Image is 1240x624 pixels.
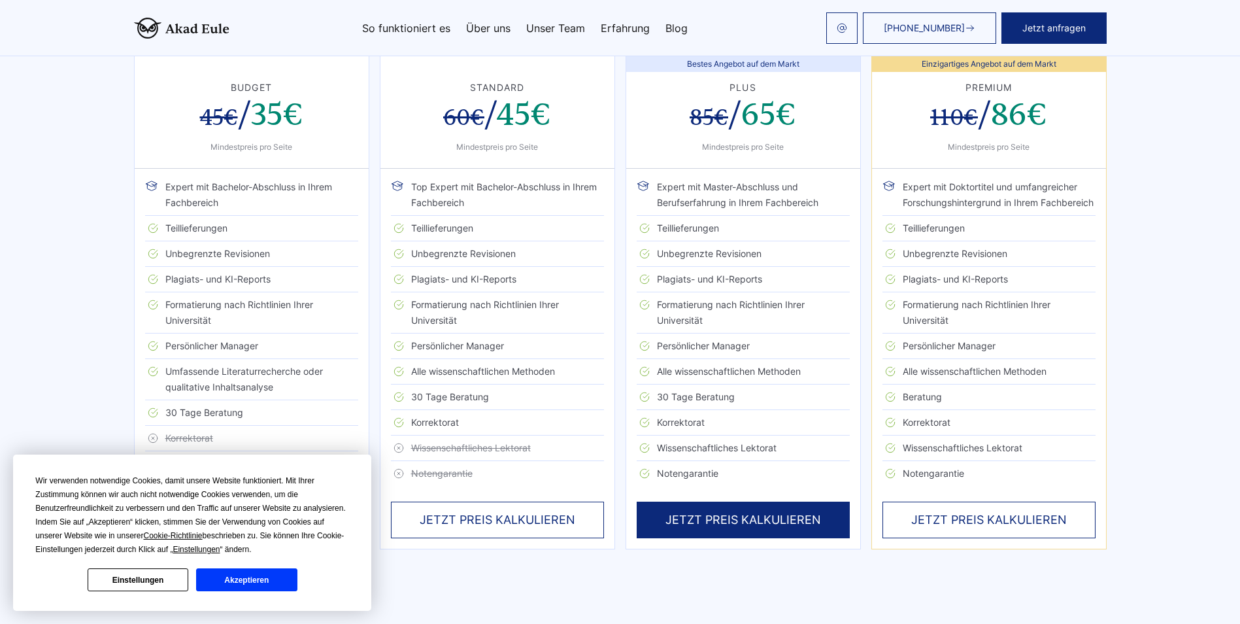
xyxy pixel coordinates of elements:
span: Einstellungen [173,545,220,554]
div: 3 / 4 [626,56,861,549]
li: Wissenschaftliches Lektorat [391,436,604,461]
li: Formatierung nach Richtlinien Ihrer Universität [145,292,358,334]
a: [PHONE_NUMBER] [863,12,996,44]
span: [PHONE_NUMBER] [884,23,965,33]
li: Alle wissenschaftlichen Methoden [882,359,1096,385]
span: Einzigartiges Angebot auf dem Markt [872,56,1106,72]
span: / [642,97,845,136]
li: Alle wissenschaftlichen Methoden [637,359,850,385]
img: logo [134,18,229,39]
li: Persönlicher Manager [882,334,1096,359]
div: Mindestpreis pro Seite [150,142,353,152]
li: Expert mit Bachelor-Abschluss in Ihrem Fachbereich [145,179,358,216]
li: 30 Tage Beratung [391,385,604,410]
li: Wissenschaftliches Lektorat [145,451,358,477]
li: Persönlicher Manager [637,334,850,359]
div: 1 / 4 [134,56,369,549]
li: 30 Tage Beratung [145,400,358,426]
span: 110€ [930,103,978,132]
li: Alle wissenschaftlichen Methoden [391,359,604,385]
li: Plagiats- und KI-Reports [145,267,358,292]
li: Teillieferungen [391,216,604,241]
a: Unser Team [526,23,585,33]
li: Persönlicher Manager [145,334,358,359]
span: Bestes Angebot auf dem Markt [626,56,860,72]
div: Mindestpreis pro Seite [888,142,1090,152]
li: Beratung [882,385,1096,410]
li: Teillieferungen [637,216,850,241]
li: Formatierung nach Richtlinien Ihrer Universität [637,292,850,334]
li: Expert mit Master-Abschluss und Berufserfahrung in Ihrem Fachbereich [637,179,850,216]
div: Wir verwenden notwendige Cookies, damit unsere Website funktioniert. Mit Ihrer Zustimmung können ... [35,474,349,557]
h3: Premium [888,82,1090,93]
span: / [396,97,599,136]
li: Formatierung nach Richtlinien Ihrer Universität [391,292,604,334]
div: JETZT PREIS KALKULIEREN [637,502,850,538]
li: Korrektorat [391,410,604,436]
li: Korrektorat [882,410,1096,436]
span: 65€ [741,95,796,135]
div: JETZT PREIS KALKULIEREN [391,502,604,538]
a: So funktioniert es [362,23,450,33]
a: Blog [665,23,688,33]
div: 4 / 4 [871,56,1107,549]
img: email [837,23,847,33]
a: Erfahrung [601,23,650,33]
span: 35€ [251,95,303,135]
li: Korrektorat [145,426,358,451]
li: Plagiats- und KI-Reports [637,267,850,292]
li: Formatierung nach Richtlinien Ihrer Universität [882,292,1096,334]
li: Unbegrenzte Revisionen [637,241,850,267]
div: 2 / 4 [380,56,615,549]
li: Notengarantie [391,461,604,486]
span: 60€ [443,103,484,132]
li: Umfassende Literaturrecherche oder qualitative Inhaltsanalyse [145,359,358,400]
span: 86€ [991,95,1047,135]
li: Expert mit Doktortitel und umfangreicher Forschungshintergrund in Ihrem Fachbereich [882,179,1096,216]
span: 85€ [690,103,728,132]
li: Unbegrenzte Revisionen [391,241,604,267]
li: Wissenschaftliches Lektorat [882,436,1096,461]
span: Cookie-Richtlinie [144,531,203,540]
li: Plagiats- und KI-Reports [882,267,1096,292]
button: Einstellungen [88,568,188,591]
h3: Plus [642,82,845,93]
h3: Standard [396,82,599,93]
li: Persönlicher Manager [391,334,604,359]
li: 30 Tage Beratung [637,385,850,410]
div: Cookie Consent Prompt [13,455,371,611]
div: Mindestpreis pro Seite [396,142,599,152]
span: / [150,97,353,136]
button: Jetzt anfragen [1001,12,1107,44]
div: JETZT PREIS KALKULIEREN [882,502,1096,538]
li: Unbegrenzte Revisionen [882,241,1096,267]
span: 45€ [496,95,551,135]
h3: Budget [150,82,353,93]
li: Notengarantie [637,461,850,486]
li: Plagiats- und KI-Reports [391,267,604,292]
li: Wissenschaftliches Lektorat [637,436,850,461]
li: Top Expert mit Bachelor-Abschluss in Ihrem Fachbereich [391,179,604,216]
li: Teillieferungen [145,216,358,241]
li: Unbegrenzte Revisionen [145,241,358,267]
li: Korrektorat [637,410,850,436]
button: Akzeptieren [196,568,297,591]
span: / [888,97,1090,136]
li: Notengarantie [882,461,1096,486]
a: Über uns [466,23,511,33]
span: 45€ [200,103,238,132]
li: Teillieferungen [882,216,1096,241]
div: Mindestpreis pro Seite [642,142,845,152]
